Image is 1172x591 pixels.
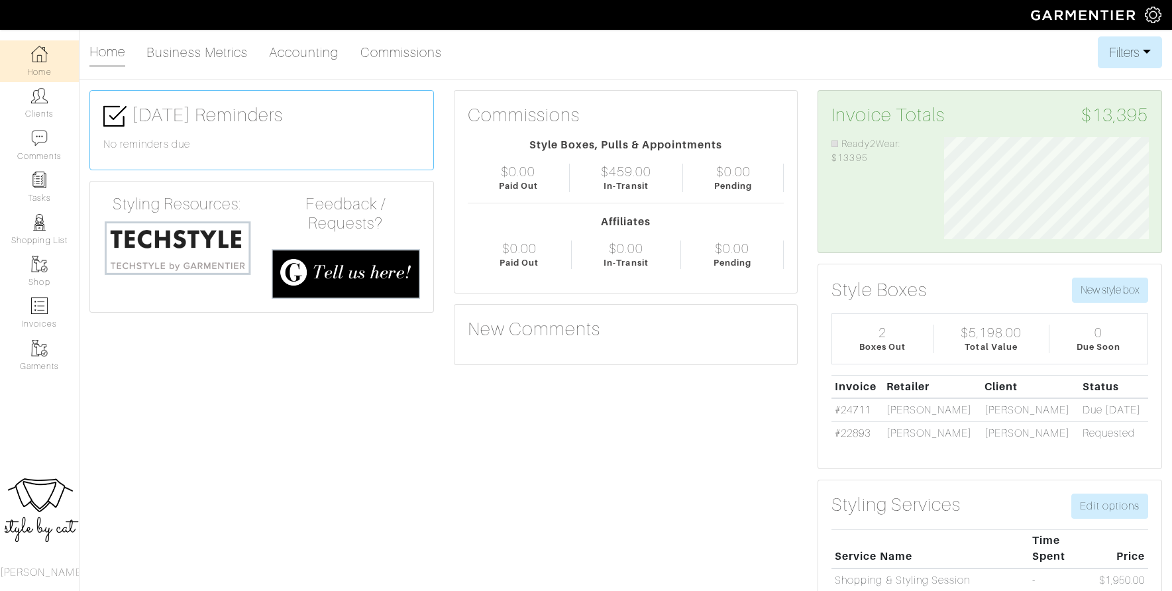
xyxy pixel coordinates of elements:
h3: [DATE] Reminders [103,104,420,128]
a: Business Metrics [146,39,248,66]
div: Affiliates [468,214,784,230]
a: Commissions [360,39,443,66]
h3: Commissions [468,104,580,127]
div: $0.00 [609,241,643,256]
td: [PERSON_NAME] [883,398,981,421]
img: techstyle-93310999766a10050dc78ceb7f971a75838126fd19372ce40ba20cdf6a89b94b.png [103,219,252,276]
img: stylists-icon-eb353228a002819b7ec25b43dbf5f0378dd9e0616d9560372ff212230b889e62.png [31,214,48,231]
div: In-Transit [604,256,649,269]
img: garments-icon-b7da505a4dc4fd61783c78ac3ca0ef83fa9d6f193b1c9dc38574b1d14d53ca28.png [31,340,48,356]
img: garments-icon-b7da505a4dc4fd61783c78ac3ca0ef83fa9d6f193b1c9dc38574b1d14d53ca28.png [31,256,48,272]
div: Pending [714,256,751,269]
td: [PERSON_NAME] [883,421,981,444]
h3: Styling Services [831,494,961,516]
h3: Style Boxes [831,279,927,301]
td: [PERSON_NAME] [981,421,1079,444]
div: $0.00 [716,164,751,180]
h3: New Comments [468,318,784,341]
a: #22893 [835,427,871,439]
button: Filters [1098,36,1162,68]
img: garmentier-logo-header-white-b43fb05a5012e4ada735d5af1a66efaba907eab6374d6393d1fbf88cb4ef424d.png [1024,3,1145,27]
th: Price [1096,529,1148,568]
div: $5,198.00 [961,325,1022,341]
img: comment-icon-a0a6a9ef722e966f86d9cbdc48e553b5cf19dbc54f86b18d962a5391bc8f6eb6.png [31,130,48,146]
div: 2 [879,325,886,341]
a: Home [89,38,125,67]
th: Status [1079,375,1148,398]
h4: Styling Resources: [103,195,252,214]
span: $13,395 [1081,104,1148,127]
h6: No reminders due [103,138,420,151]
div: Pending [714,180,752,192]
a: Edit options [1071,494,1148,519]
img: reminder-icon-8004d30b9f0a5d33ae49ab947aed9ed385cf756f9e5892f1edd6e32f2345188e.png [31,172,48,188]
th: Retailer [883,375,981,398]
h3: Invoice Totals [831,104,1148,127]
button: New style box [1072,278,1148,303]
a: Accounting [269,39,339,66]
th: Time Spent [1029,529,1096,568]
div: $0.00 [501,164,535,180]
h4: Feedback / Requests? [272,195,420,233]
img: check-box-icon-36a4915ff3ba2bd8f6e4f29bc755bb66becd62c870f447fc0dd1365fcfddab58.png [103,105,127,128]
div: Due Soon [1077,341,1120,353]
div: Paid Out [499,180,538,192]
img: orders-icon-0abe47150d42831381b5fb84f609e132dff9fe21cb692f30cb5eec754e2cba89.png [31,297,48,314]
td: [PERSON_NAME] [981,398,1079,421]
img: feedback_requests-3821251ac2bd56c73c230f3229a5b25d6eb027adea667894f41107c140538ee0.png [272,249,420,299]
div: $459.00 [601,164,651,180]
div: $0.00 [715,241,749,256]
div: Style Boxes, Pulls & Appointments [468,137,784,153]
li: Ready2Wear: $13395 [831,137,924,166]
th: Client [981,375,1079,398]
td: Requested [1079,421,1148,444]
div: $0.00 [502,241,537,256]
div: Total Value [965,341,1018,353]
img: clients-icon-6bae9207a08558b7cb47a8932f037763ab4055f8c8b6bfacd5dc20c3e0201464.png [31,87,48,104]
div: In-Transit [604,180,649,192]
a: #24711 [835,404,871,416]
img: gear-icon-white-bd11855cb880d31180b6d7d6211b90ccbf57a29d726f0c71d8c61bd08dd39cc2.png [1145,7,1161,23]
div: 0 [1094,325,1102,341]
th: Invoice [831,375,883,398]
img: dashboard-icon-dbcd8f5a0b271acd01030246c82b418ddd0df26cd7fceb0bd07c9910d44c42f6.png [31,46,48,62]
td: Due [DATE] [1079,398,1148,421]
th: Service Name [831,529,1029,568]
div: Paid Out [500,256,539,269]
div: Boxes Out [859,341,906,353]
